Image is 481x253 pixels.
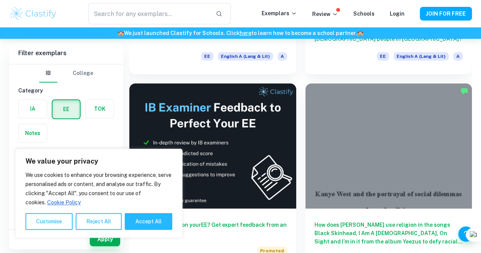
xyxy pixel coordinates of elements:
span: A [453,52,463,60]
span: A [278,52,287,60]
button: IA [19,100,47,118]
a: Schools [353,11,375,17]
h6: Category [18,86,114,95]
h6: How does [PERSON_NAME] use religion in the songs Black Skinhead, I Am A [DEMOGRAPHIC_DATA], On Si... [314,221,463,246]
button: Help and Feedback [458,226,473,242]
div: Filter type choice [39,64,93,83]
a: Cookie Policy [47,199,81,206]
h6: We just launched Clastify for Schools. Click to learn how to become a school partner. [2,29,479,37]
button: Customise [25,213,73,230]
img: Clastify logo [9,6,57,21]
a: here [240,30,251,36]
span: EE [377,52,389,60]
button: College [73,64,93,83]
div: We value your privacy [15,149,183,238]
h6: Want full marks on your EE ? Get expert feedback from an IB examiner! [138,221,287,237]
input: Search for any exemplars... [88,3,210,24]
p: We value your privacy [25,157,172,166]
button: EE [52,100,80,118]
button: JOIN FOR FREE [420,7,472,21]
span: English A (Lang & Lit) [218,52,273,60]
span: 🏫 [117,30,124,36]
img: Thumbnail [129,83,296,208]
p: We use cookies to enhance your browsing experience, serve personalised ads or content, and analys... [25,170,172,207]
button: TOK [86,100,114,118]
button: Apply [90,232,120,246]
span: 🏫 [357,30,364,36]
a: Login [390,11,405,17]
p: Review [312,10,338,18]
button: Reject All [76,213,122,230]
p: Exemplars [262,9,297,18]
span: English A (Lang & Lit) [394,52,449,60]
button: IB [39,64,57,83]
img: Marked [460,87,468,95]
button: Notes [19,124,47,142]
span: EE [201,52,213,60]
h6: Filter exemplars [9,43,123,64]
button: Accept All [125,213,172,230]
